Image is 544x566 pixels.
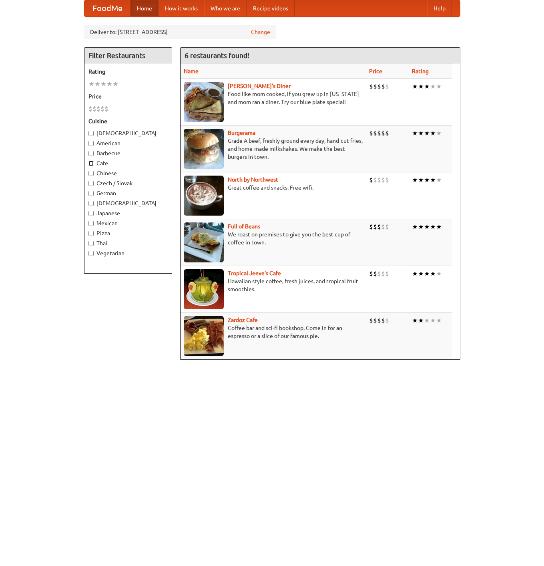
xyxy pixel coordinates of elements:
[385,129,389,138] li: $
[369,316,373,325] li: $
[430,82,436,91] li: ★
[381,129,385,138] li: $
[184,82,224,122] img: sallys.jpg
[184,176,224,216] img: north.jpg
[88,161,94,166] input: Cafe
[373,316,377,325] li: $
[228,130,255,136] a: Burgerama
[418,82,424,91] li: ★
[424,222,430,231] li: ★
[418,269,424,278] li: ★
[424,176,430,184] li: ★
[104,104,108,113] li: $
[418,316,424,325] li: ★
[412,129,418,138] li: ★
[418,176,424,184] li: ★
[184,137,363,161] p: Grade A beef, freshly ground every day, hand-cut fries, and home-made milkshakes. We make the bes...
[412,82,418,91] li: ★
[436,176,442,184] li: ★
[377,316,381,325] li: $
[88,239,168,247] label: Thai
[88,104,92,113] li: $
[94,80,100,88] li: ★
[88,131,94,136] input: [DEMOGRAPHIC_DATA]
[184,90,363,106] p: Food like mom cooked, if you grew up in [US_STATE] and mom ran a diner. Try our blue plate special!
[185,52,249,59] ng-pluralize: 6 restaurants found!
[88,139,168,147] label: American
[130,0,159,16] a: Home
[184,184,363,192] p: Great coffee and snacks. Free wifi.
[88,129,168,137] label: [DEMOGRAPHIC_DATA]
[88,191,94,196] input: German
[88,171,94,176] input: Chinese
[88,179,168,187] label: Czech / Slovak
[228,270,281,276] a: Tropical Jeeve's Cafe
[228,223,260,230] b: Full of Beans
[228,83,291,89] a: [PERSON_NAME]'s Diner
[377,129,381,138] li: $
[373,82,377,91] li: $
[88,221,94,226] input: Mexican
[436,129,442,138] li: ★
[100,80,106,88] li: ★
[88,189,168,197] label: German
[106,80,112,88] li: ★
[430,269,436,278] li: ★
[369,68,382,74] a: Price
[88,219,168,227] label: Mexican
[88,151,94,156] input: Barbecue
[412,176,418,184] li: ★
[412,269,418,278] li: ★
[88,117,168,125] h5: Cuisine
[96,104,100,113] li: $
[412,316,418,325] li: ★
[112,80,118,88] li: ★
[88,159,168,167] label: Cafe
[184,230,363,246] p: We roast on premises to give you the best cup of coffee in town.
[373,129,377,138] li: $
[88,251,94,256] input: Vegetarian
[424,316,430,325] li: ★
[381,269,385,278] li: $
[88,169,168,177] label: Chinese
[369,82,373,91] li: $
[369,176,373,184] li: $
[430,176,436,184] li: ★
[369,222,373,231] li: $
[92,104,96,113] li: $
[184,324,363,340] p: Coffee bar and sci-fi bookshop. Come in for an espresso or a slice of our famous pie.
[418,129,424,138] li: ★
[84,48,172,64] h4: Filter Restaurants
[436,82,442,91] li: ★
[251,28,270,36] a: Change
[377,222,381,231] li: $
[88,141,94,146] input: American
[412,68,429,74] a: Rating
[418,222,424,231] li: ★
[436,222,442,231] li: ★
[204,0,247,16] a: Who we are
[436,316,442,325] li: ★
[373,269,377,278] li: $
[247,0,295,16] a: Recipe videos
[88,209,168,217] label: Japanese
[228,176,278,183] a: North by Northwest
[385,176,389,184] li: $
[84,25,276,39] div: Deliver to: [STREET_ADDRESS]
[424,129,430,138] li: ★
[436,269,442,278] li: ★
[88,199,168,207] label: [DEMOGRAPHIC_DATA]
[369,269,373,278] li: $
[88,231,94,236] input: Pizza
[88,80,94,88] li: ★
[84,0,130,16] a: FoodMe
[385,269,389,278] li: $
[430,316,436,325] li: ★
[184,129,224,169] img: burgerama.jpg
[88,241,94,246] input: Thai
[88,92,168,100] h5: Price
[184,316,224,356] img: zardoz.jpg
